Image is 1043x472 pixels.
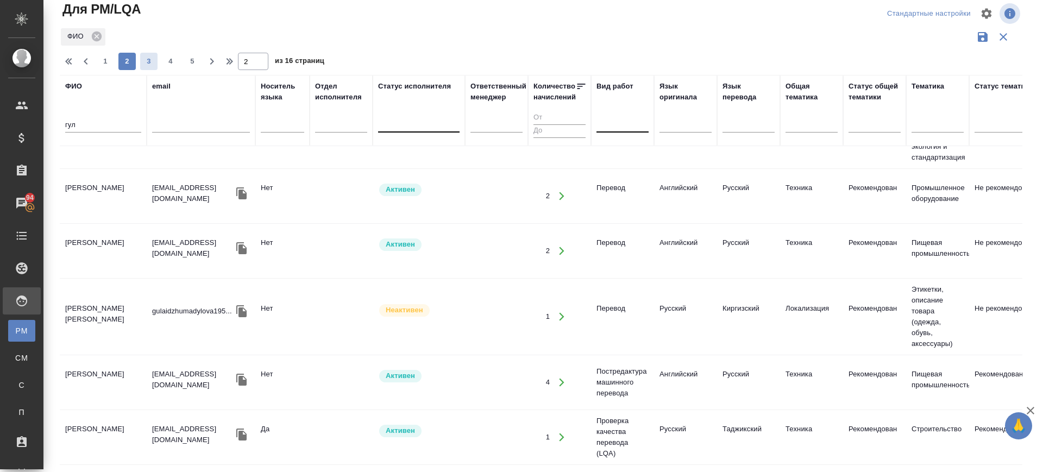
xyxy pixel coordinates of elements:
span: CM [14,353,30,363]
td: Рекомендован [843,232,906,270]
td: Русский [717,177,780,215]
td: [PERSON_NAME] [60,363,147,401]
td: Постредактура машинного перевода [591,361,654,404]
td: Техника [780,177,843,215]
button: Скопировать [234,426,250,443]
td: Пищевая промышленность [906,232,969,270]
input: До [533,124,586,138]
span: 5 [184,56,201,67]
button: 4 [162,53,179,70]
td: Русский [654,298,717,336]
p: [EMAIL_ADDRESS][DOMAIN_NAME] [152,182,234,204]
span: С [14,380,30,391]
span: PM [14,325,30,336]
span: 3 [140,56,158,67]
button: 3 [140,53,158,70]
span: Настроить таблицу [973,1,1000,27]
td: [PERSON_NAME] [60,418,147,456]
td: Техника [780,232,843,270]
button: Скопировать [234,240,250,256]
td: [PERSON_NAME] [60,232,147,270]
td: Локализация [780,298,843,336]
span: П [14,407,30,418]
p: Активен [386,184,415,195]
button: 5 [184,53,201,70]
a: CM [8,347,35,369]
div: Количество начислений [533,81,576,103]
span: 4 [162,56,179,67]
td: [PERSON_NAME] [PERSON_NAME] [60,298,147,336]
td: Перевод [591,177,654,215]
div: Отдел исполнителя [315,81,367,103]
td: [PERSON_NAME] [60,177,147,215]
span: из 16 страниц [275,54,324,70]
button: 🙏 [1005,412,1032,439]
p: Неактивен [386,305,423,316]
div: 2 [546,191,550,202]
td: Пищевая промышленность [906,363,969,401]
span: 🙏 [1009,414,1028,437]
p: gulaidzhumadylova195... [152,306,232,317]
button: Открыть работы [550,426,573,449]
div: Язык перевода [722,81,775,103]
div: Рядовой исполнитель: назначай с учетом рейтинга [378,369,460,383]
p: [EMAIL_ADDRESS][DOMAIN_NAME] [152,369,234,391]
td: Русский [717,363,780,401]
button: Открыть работы [550,240,573,262]
div: 1 [546,311,550,322]
div: split button [884,5,973,22]
div: email [152,81,171,92]
div: 4 [546,377,550,388]
button: Скопировать [234,372,250,388]
a: 94 [3,190,41,217]
div: Наши пути разошлись: исполнитель с нами не работает [378,303,460,318]
td: Строительство [906,418,969,456]
td: Английский [654,363,717,401]
span: 94 [20,192,40,203]
a: П [8,401,35,423]
td: Да [255,418,310,456]
p: Активен [386,425,415,436]
p: [EMAIL_ADDRESS][DOMAIN_NAME] [152,237,234,259]
span: 1 [97,56,114,67]
div: 1 [546,432,550,443]
div: ФИО [61,28,105,46]
div: Статус общей тематики [849,81,901,103]
button: Сохранить фильтры [972,27,993,47]
a: PM [8,320,35,342]
button: Скопировать [234,185,250,202]
div: Статус тематики [975,81,1033,92]
td: Рекомендован [843,298,906,336]
button: 1 [97,53,114,70]
td: Нет [255,363,310,401]
td: Перевод [591,298,654,336]
td: Английский [654,177,717,215]
td: Нет [255,298,310,336]
div: Рядовой исполнитель: назначай с учетом рейтинга [378,424,460,438]
td: Русский [717,232,780,270]
td: Английский [654,232,717,270]
div: Общая тематика [786,81,838,103]
td: Нет [255,232,310,270]
p: Активен [386,370,415,381]
input: От [533,111,586,125]
td: Техника [780,418,843,456]
button: Скопировать [234,303,250,319]
td: Рекомендован [843,418,906,456]
div: Вид работ [596,81,633,92]
button: Открыть работы [550,306,573,328]
div: Язык оригинала [659,81,712,103]
button: Сбросить фильтры [993,27,1014,47]
a: С [8,374,35,396]
div: 2 [546,246,550,256]
div: ФИО [65,81,82,92]
div: Статус исполнителя [378,81,451,92]
td: Киргизский [717,298,780,336]
div: Тематика [912,81,944,92]
div: Ответственный менеджер [470,81,526,103]
button: Открыть работы [550,372,573,394]
td: Русский [654,418,717,456]
span: Для PM/LQA [60,1,141,18]
td: Таджикский [717,418,780,456]
td: Рекомендован [843,363,906,401]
